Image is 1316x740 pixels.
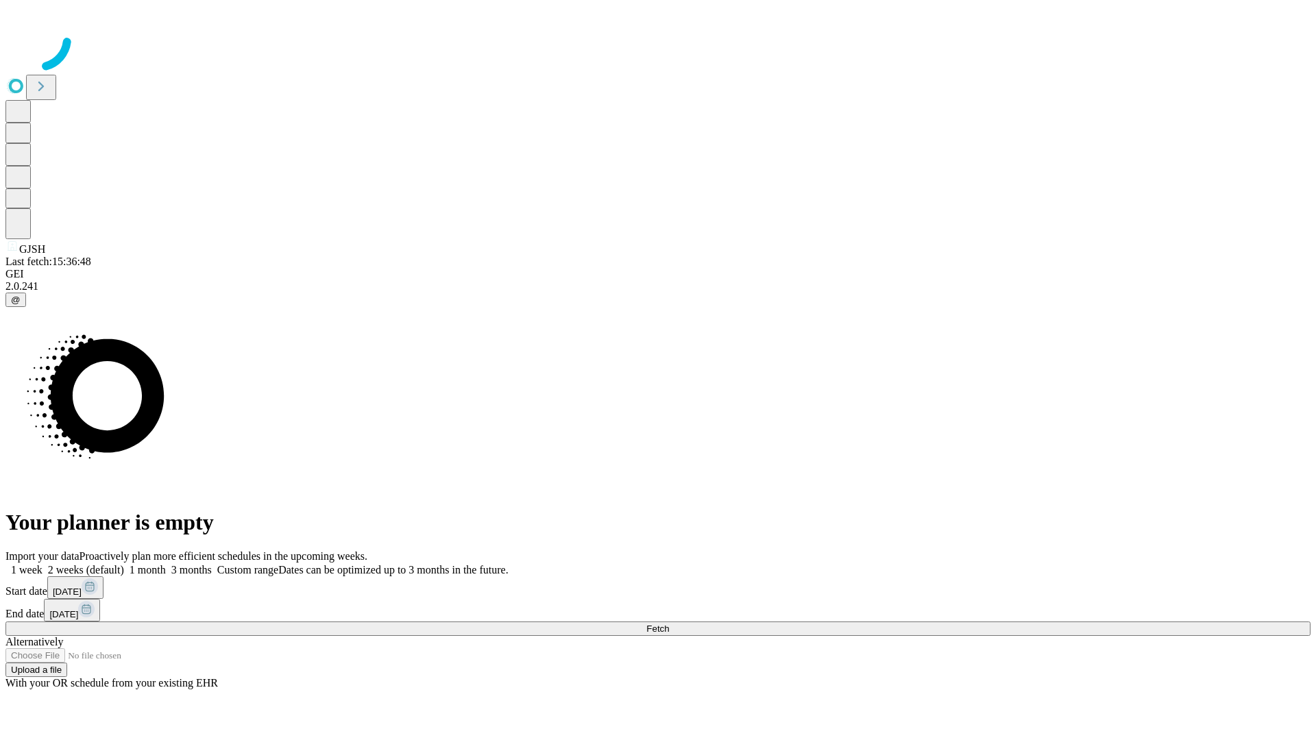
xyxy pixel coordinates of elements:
[11,564,42,576] span: 1 week
[5,636,63,647] span: Alternatively
[49,609,78,619] span: [DATE]
[5,280,1311,293] div: 2.0.241
[5,550,80,562] span: Import your data
[5,256,91,267] span: Last fetch: 15:36:48
[5,293,26,307] button: @
[171,564,212,576] span: 3 months
[5,677,218,689] span: With your OR schedule from your existing EHR
[47,576,103,599] button: [DATE]
[19,243,45,255] span: GJSH
[646,624,669,634] span: Fetch
[5,576,1311,599] div: Start date
[278,564,508,576] span: Dates can be optimized up to 3 months in the future.
[5,621,1311,636] button: Fetch
[53,587,82,597] span: [DATE]
[80,550,367,562] span: Proactively plan more efficient schedules in the upcoming weeks.
[217,564,278,576] span: Custom range
[48,564,124,576] span: 2 weeks (default)
[44,599,100,621] button: [DATE]
[5,510,1311,535] h1: Your planner is empty
[130,564,166,576] span: 1 month
[5,599,1311,621] div: End date
[5,663,67,677] button: Upload a file
[11,295,21,305] span: @
[5,268,1311,280] div: GEI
